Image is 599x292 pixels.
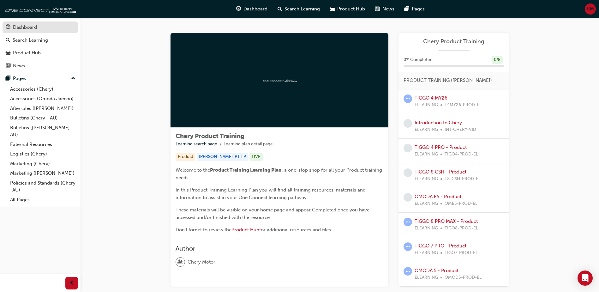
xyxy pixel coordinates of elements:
[404,144,412,152] span: learningRecordVerb_NONE-icon
[176,227,231,233] span: Don't forget to review the
[8,168,78,178] a: Marketing ([PERSON_NAME])
[415,126,438,133] span: ELEARNING
[188,259,215,266] span: Chery Motor
[176,167,383,180] span: , a one-stop shop for all your Product training needs.
[278,5,282,13] span: search-icon
[13,37,48,44] div: Search Learning
[13,62,25,70] div: News
[404,5,409,13] span: pages-icon
[370,3,399,15] a: news-iconNews
[404,168,412,177] span: learningRecordVerb_NONE-icon
[404,77,492,84] span: PRODUCT TRAINING ([PERSON_NAME])
[3,73,78,84] button: Pages
[492,56,503,64] div: 0 / 8
[399,3,430,15] a: pages-iconPages
[3,3,76,15] img: oneconnect
[585,3,596,15] button: KM
[415,144,467,150] a: TIGGO 4 PRO - Product
[445,101,482,109] span: T4MY26-PROD-EL
[236,5,241,13] span: guage-icon
[445,200,477,207] span: OME5-PROD-EL
[243,5,267,13] span: Dashboard
[330,5,335,13] span: car-icon
[3,60,78,72] a: News
[71,75,75,83] span: up-icon
[415,151,438,158] span: ELEARNING
[231,227,259,233] a: Product Hub
[176,167,210,173] span: Welcome to the
[415,101,438,109] span: ELEARNING
[404,94,412,103] span: learningRecordVerb_ATTEMPT-icon
[13,75,26,82] div: Pages
[325,3,370,15] a: car-iconProduct Hub
[6,25,10,30] span: guage-icon
[249,153,263,161] div: LIVE
[445,274,482,281] span: OMOD5-PROD-EL
[3,20,78,73] button: DashboardSearch LearningProduct HubNews
[3,47,78,59] a: Product Hub
[415,225,438,232] span: ELEARNING
[404,119,412,128] span: learningRecordVerb_NONE-icon
[445,225,478,232] span: TIGO8-PROD-EL
[382,5,394,13] span: News
[578,271,593,286] div: Open Intercom Messenger
[415,169,466,175] a: TIGGO 8 CSH - Product
[404,218,412,226] span: learningRecordVerb_ATTEMPT-icon
[224,141,273,148] li: Learning plan detail page
[6,63,10,69] span: news-icon
[69,279,74,287] span: prev-icon
[176,207,371,220] span: These materials will be visible on your home page and appear Completed once you have accessed and...
[8,159,78,169] a: Marketing (Chery)
[415,200,438,207] span: ELEARNING
[8,149,78,159] a: Logistics (Chery)
[176,132,244,140] span: Chery Product Training
[176,141,217,147] a: Learning search page
[445,151,478,158] span: TIGO4-PROD-EL
[176,245,383,252] h3: Author
[445,126,476,133] span: INT-CHERY-VID
[445,175,481,183] span: T8-CSH-PROD-EL
[415,243,466,249] a: TIGGO 7 PRO - Product
[415,249,438,257] span: ELEARNING
[415,120,462,125] a: Introduction to Chery
[8,123,78,140] a: Bulletins ([PERSON_NAME] - AU)
[231,3,273,15] a: guage-iconDashboard
[8,195,78,205] a: All Pages
[8,178,78,195] a: Policies and Standards (Chery -AU)
[415,175,438,183] span: ELEARNING
[375,5,380,13] span: news-icon
[273,3,325,15] a: search-iconSearch Learning
[337,5,365,13] span: Product Hub
[8,84,78,94] a: Accessories (Chery)
[445,249,478,257] span: TIGO7-PROD-EL
[210,167,282,173] span: Product Training Learning Plan
[3,34,78,46] a: Search Learning
[412,5,425,13] span: Pages
[415,95,447,101] a: TIGGO 4 MY26
[8,113,78,123] a: Bulletins (Chery - AU)
[3,21,78,33] a: Dashboard
[404,193,412,202] span: learningRecordVerb_NONE-icon
[404,38,504,45] a: Chery Product Training
[13,49,41,57] div: Product Hub
[6,76,10,82] span: pages-icon
[13,24,37,31] div: Dashboard
[6,38,10,43] span: search-icon
[285,5,320,13] span: Search Learning
[415,268,458,273] a: OMODA 5 - Product
[8,140,78,149] a: External Resources
[6,50,10,56] span: car-icon
[176,187,367,200] span: In this Product Training Learning Plan you will find all training resources, materials and inform...
[415,194,461,199] a: OMODA E5 - Product
[415,218,478,224] a: TIGGO 8 PRO MAX - Product
[262,77,297,83] img: oneconnect
[176,153,195,161] div: Product
[404,242,412,251] span: learningRecordVerb_ATTEMPT-icon
[8,104,78,113] a: Aftersales ([PERSON_NAME])
[415,274,438,281] span: ELEARNING
[197,153,248,161] div: [PERSON_NAME]-PT-LP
